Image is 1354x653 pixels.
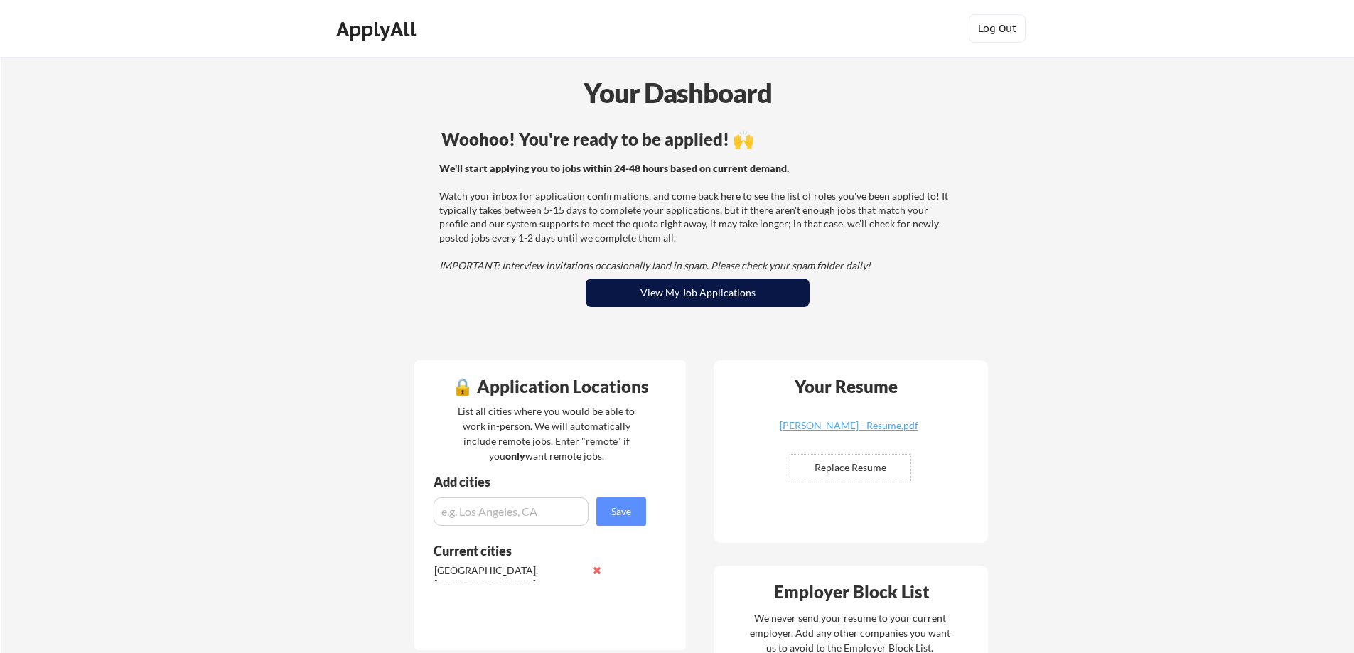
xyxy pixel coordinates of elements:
[439,161,952,273] div: Watch your inbox for application confirmations, and come back here to see the list of roles you'v...
[439,259,871,271] em: IMPORTANT: Interview invitations occasionally land in spam. Please check your spam folder daily!
[764,421,933,431] div: [PERSON_NAME] - Resume.pdf
[434,563,584,591] div: [GEOGRAPHIC_DATA], [GEOGRAPHIC_DATA]
[448,404,644,463] div: List all cities where you would be able to work in-person. We will automatically include remote j...
[434,497,589,526] input: e.g. Los Angeles, CA
[719,583,984,600] div: Employer Block List
[434,544,630,557] div: Current cities
[775,378,916,395] div: Your Resume
[336,17,420,41] div: ApplyAll
[434,475,650,488] div: Add cities
[505,450,525,462] strong: only
[969,14,1026,43] button: Log Out
[418,378,682,395] div: 🔒 Application Locations
[439,162,789,174] strong: We'll start applying you to jobs within 24-48 hours based on current demand.
[596,497,646,526] button: Save
[441,131,954,148] div: Woohoo! You're ready to be applied! 🙌
[764,421,933,443] a: [PERSON_NAME] - Resume.pdf
[1,72,1354,113] div: Your Dashboard
[586,279,810,307] button: View My Job Applications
